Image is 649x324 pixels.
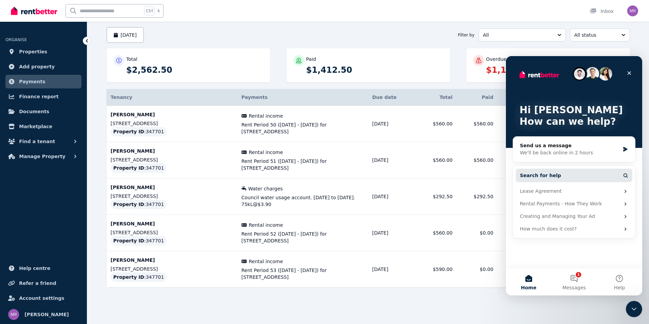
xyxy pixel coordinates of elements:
td: [DATE] [368,106,416,142]
span: All status [574,32,616,38]
button: Find a tenant [5,135,81,148]
span: Payments [242,95,268,100]
button: [DATE] [107,27,144,43]
span: Help centre [19,264,50,272]
span: Property ID [113,201,144,208]
td: $560.00 [416,106,457,142]
span: k [157,8,160,14]
span: Rent Period 51 ([DATE] - [DATE]) for [STREET_ADDRESS] [242,158,364,171]
p: [PERSON_NAME] [111,220,233,227]
div: : 347701 [111,127,167,136]
span: Water charges [248,185,283,192]
th: Overdue [497,89,543,106]
div: : 347701 [111,200,167,209]
span: Property ID [113,274,144,280]
button: All [479,29,566,41]
span: Council water usage account. [DATE] to [DATE]. 75kL@$3.90 [242,194,364,208]
td: $590.00 [416,251,457,288]
span: [PERSON_NAME] [25,310,69,319]
iframe: Intercom live chat [626,301,642,317]
div: Inbox [590,8,614,15]
td: $560.00 [457,106,497,142]
th: Total [416,89,457,106]
p: $1,150.00 [486,65,623,75]
p: Total [126,56,138,63]
span: Manage Property [19,152,65,160]
p: [PERSON_NAME] [111,111,233,118]
p: [PERSON_NAME] [111,184,233,191]
span: All [483,32,552,38]
td: [DATE] [368,178,416,215]
span: Rental income [249,258,283,265]
a: Add property [5,60,81,73]
p: [STREET_ADDRESS] [111,120,233,127]
span: Rent Period 50 ([DATE] - [DATE]) for [STREET_ADDRESS] [242,121,364,135]
span: Account settings [19,294,64,302]
span: Rent Period 52 ([DATE] - [DATE]) for [STREET_ADDRESS] [242,231,364,244]
p: [STREET_ADDRESS] [111,193,233,200]
div: : 347701 [111,163,167,173]
span: Property ID [113,128,144,135]
a: Properties [5,45,81,58]
button: Manage Property [5,150,81,163]
div: : 347701 [111,272,167,282]
td: $560.00 [457,142,497,178]
th: Paid [457,89,497,106]
span: Marketplace [19,122,52,131]
p: Overdue [486,56,507,63]
span: Rental income [249,149,283,156]
span: Rental income [249,222,283,228]
p: [PERSON_NAME] [111,148,233,154]
span: Documents [19,107,49,116]
td: $0.00 [457,251,497,288]
p: $1,412.50 [306,65,443,75]
p: Paid [306,56,316,63]
td: [DATE] [368,142,416,178]
a: Refer a friend [5,276,81,290]
img: Michelle Richards [627,5,638,16]
p: [STREET_ADDRESS] [111,156,233,163]
a: Payments [5,75,81,88]
span: Filter by [458,32,474,38]
span: Ctrl [144,6,155,15]
button: All status [570,29,630,41]
p: [STREET_ADDRESS] [111,229,233,236]
span: Rent Period 53 ([DATE] - [DATE]) for [STREET_ADDRESS] [242,267,364,280]
span: Rental income [249,113,283,119]
td: $560.00 [416,142,457,178]
span: Payments [19,78,45,86]
th: Tenancy [107,89,237,106]
td: $292.50 [416,178,457,215]
span: Refer a friend [19,279,56,287]
th: Due date [368,89,416,106]
td: $560.00 [416,215,457,251]
span: Find a tenant [19,137,55,146]
span: Finance report [19,92,59,101]
span: Properties [19,48,47,56]
a: Marketplace [5,120,81,133]
td: [DATE] [368,215,416,251]
span: Add property [19,63,55,71]
img: RentBetter [11,6,57,16]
